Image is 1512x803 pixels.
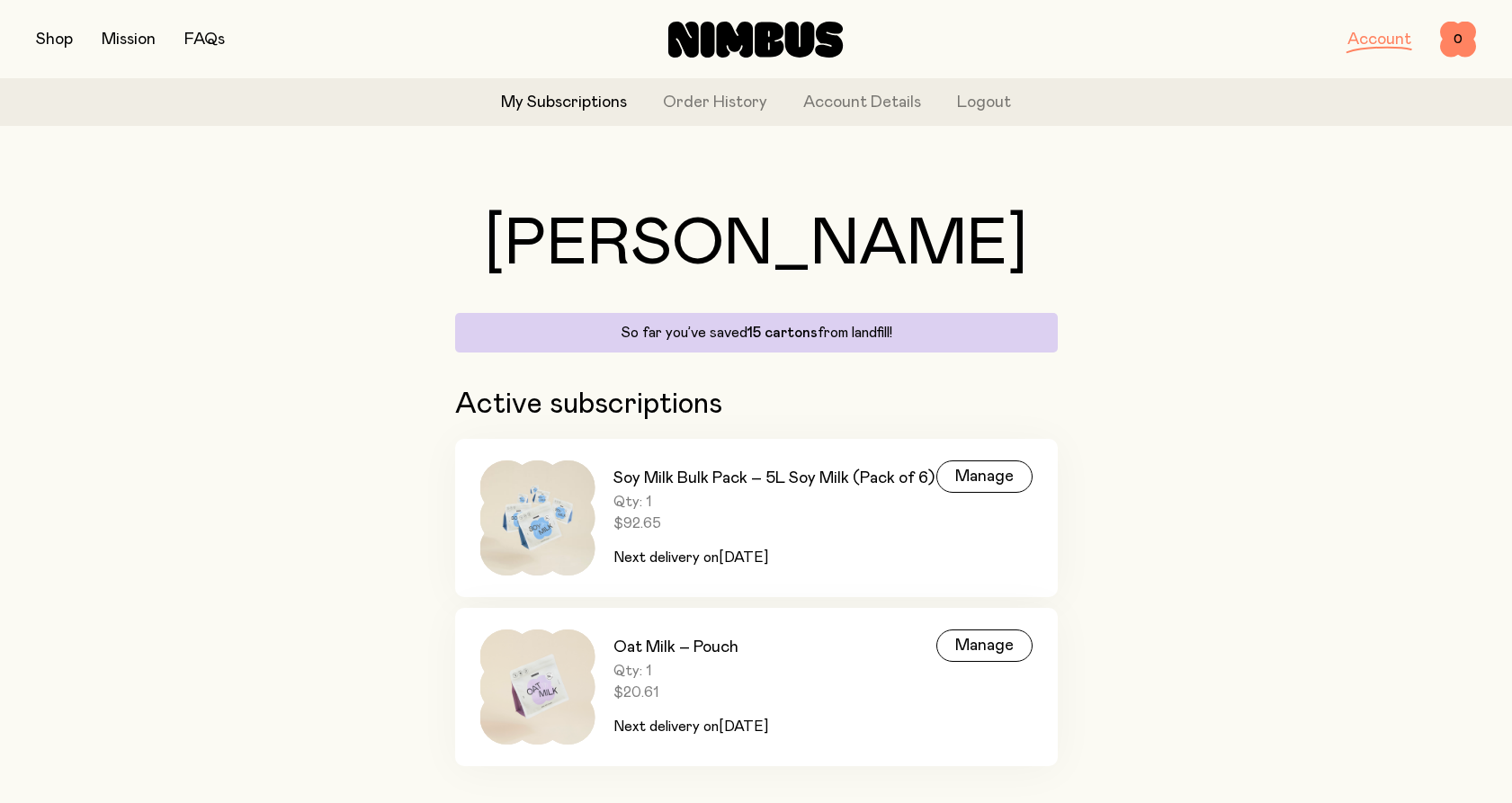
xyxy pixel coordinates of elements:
a: Oat Milk – PouchQty: 1$20.61Next delivery on[DATE]Manage [455,608,1058,766]
p: Next delivery on [613,547,935,568]
span: [DATE] [719,550,768,565]
a: Order History [663,91,767,115]
h1: [PERSON_NAME] [455,212,1058,277]
a: FAQs [184,31,225,48]
h3: Soy Milk Bulk Pack – 5L Soy Milk (Pack of 6) [613,468,935,489]
h3: Oat Milk – Pouch [613,637,768,658]
button: Logout [957,91,1011,115]
p: So far you’ve saved from landfill! [466,324,1047,342]
h2: Active subscriptions [455,388,1058,421]
a: Soy Milk Bulk Pack – 5L Soy Milk (Pack of 6)Qty: 1$92.65Next delivery on[DATE]Manage [455,439,1058,597]
p: Next delivery on [613,716,768,737]
span: $92.65 [613,514,935,532]
span: Qty: 1 [613,493,935,511]
span: 15 cartons [747,326,818,340]
button: 0 [1440,22,1476,58]
a: Account Details [803,91,921,115]
span: $20.61 [613,683,768,701]
div: Manage [936,460,1033,493]
a: Account [1347,31,1411,48]
span: Qty: 1 [613,662,768,680]
a: Mission [102,31,156,48]
a: My Subscriptions [501,91,627,115]
div: Manage [936,629,1033,662]
span: [DATE] [719,719,768,734]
